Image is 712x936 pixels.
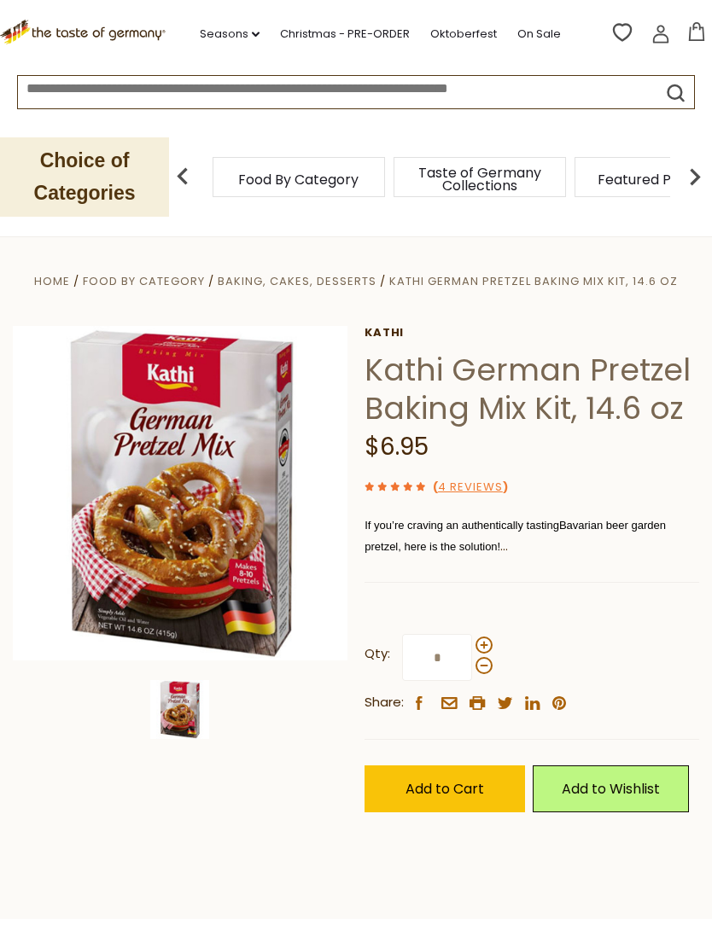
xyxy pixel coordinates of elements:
img: Kathi German Pretzel Baking Mix Kit, 14.6 oz [150,680,209,739]
a: Home [34,273,70,289]
a: Christmas - PRE-ORDER [280,25,410,44]
span: $6.95 [365,430,429,463]
a: Add to Wishlist [533,765,689,812]
img: Kathi German Pretzel Baking Mix Kit, 14.6 oz [13,326,347,660]
a: Baking, Cakes, Desserts [218,273,376,289]
a: Oktoberfest [430,25,497,44]
a: Food By Category [238,173,359,186]
a: Seasons [200,25,260,44]
h1: Kathi German Pretzel Baking Mix Kit, 14.6 oz [365,351,699,427]
a: On Sale [517,25,561,44]
button: Add to Cart [365,765,525,812]
span: Share: [365,692,404,713]
img: next arrow [678,160,712,194]
strong: Qty: [365,643,390,665]
a: Kathi German Pretzel Baking Mix Kit, 14.6 oz [389,273,678,289]
input: Qty: [402,634,472,681]
span: Add to Cart [406,779,484,799]
a: Kathi [365,326,699,340]
img: previous arrow [166,160,200,194]
a: Food By Category [83,273,205,289]
span: If you’re craving an authentically tasting [365,519,559,532]
a: 4 Reviews [438,479,503,497]
a: Taste of Germany Collections [411,166,548,192]
span: B [559,519,567,532]
span: ( ) [433,479,508,495]
span: Make your own! [365,561,443,574]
